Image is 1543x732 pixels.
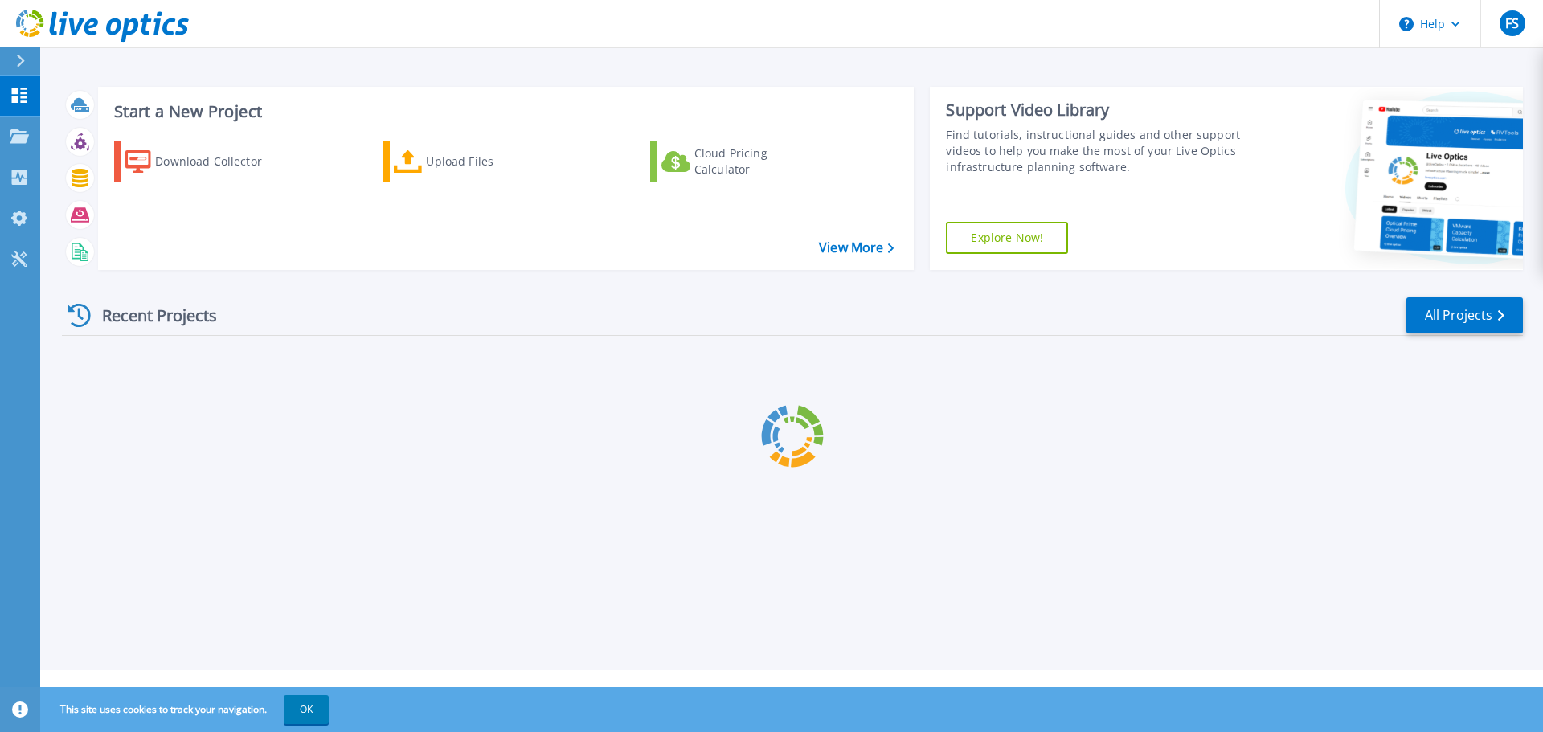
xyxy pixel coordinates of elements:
div: Recent Projects [62,296,239,335]
a: Cloud Pricing Calculator [650,141,829,182]
h3: Start a New Project [114,103,894,121]
span: This site uses cookies to track your navigation. [44,695,329,724]
a: Download Collector [114,141,293,182]
div: Download Collector [155,145,284,178]
div: Cloud Pricing Calculator [694,145,823,178]
a: All Projects [1406,297,1523,333]
div: Upload Files [426,145,555,178]
a: View More [819,240,894,256]
a: Upload Files [383,141,562,182]
div: Find tutorials, instructional guides and other support videos to help you make the most of your L... [946,127,1248,175]
div: Support Video Library [946,100,1248,121]
button: OK [284,695,329,724]
a: Explore Now! [946,222,1068,254]
span: FS [1505,17,1519,30]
